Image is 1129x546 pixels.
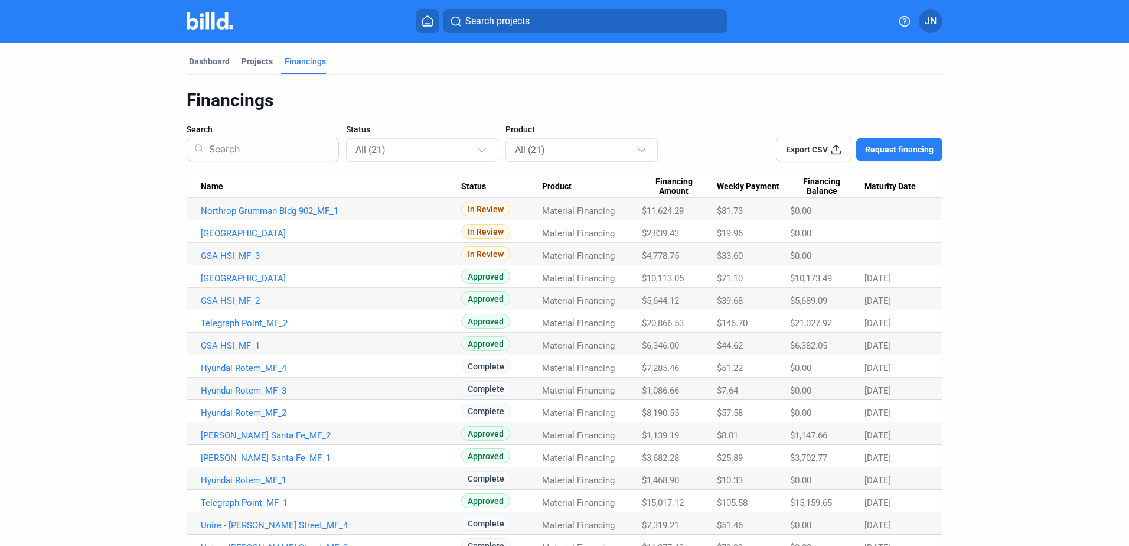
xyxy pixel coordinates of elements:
[642,251,679,261] span: $4,778.75
[461,246,510,261] span: In Review
[642,385,679,396] span: $1,086.66
[790,385,811,396] span: $0.00
[201,475,461,486] a: Hyundai Rotem_MF_1
[642,408,679,418] span: $8,190.55
[443,9,727,33] button: Search projects
[465,14,530,28] span: Search projects
[642,430,679,441] span: $1,139.19
[542,206,615,216] span: Material Financing
[790,340,827,351] span: $6,382.05
[542,340,615,351] span: Material Financing
[189,56,230,67] div: Dashboard
[461,381,511,396] span: Complete
[461,516,511,531] span: Complete
[201,318,461,329] a: Telegraph Point_MF_2
[864,408,891,418] span: [DATE]
[355,144,386,155] mat-select-trigger: All (21)
[642,177,716,197] div: Financing Amount
[790,295,827,306] span: $5,689.09
[642,295,679,306] span: $5,644.12
[864,181,916,192] span: Maturity Date
[461,471,511,486] span: Complete
[864,340,891,351] span: [DATE]
[201,520,461,531] a: Unire - [PERSON_NAME] Street_MF_4
[187,123,213,135] span: Search
[201,363,461,373] a: Hyundai Rotem_MF_4
[201,385,461,396] a: Hyundai Rotem_MF_3
[717,251,743,261] span: $33.60
[201,340,461,351] a: GSA HSI_MF_1
[790,273,832,284] span: $10,173.49
[201,181,223,192] span: Name
[461,201,510,216] span: In Review
[717,181,779,192] span: Weekly Payment
[542,251,615,261] span: Material Financing
[864,453,891,463] span: [DATE]
[864,181,928,192] div: Maturity Date
[542,363,615,373] span: Material Financing
[285,56,326,67] div: Financings
[461,493,510,508] span: Approved
[187,89,942,112] div: Financings
[790,430,827,441] span: $1,147.66
[919,9,942,33] button: JN
[717,385,738,396] span: $7.64
[642,520,679,531] span: $7,319.21
[461,224,510,239] span: In Review
[642,340,679,351] span: $6,346.00
[865,144,934,155] span: Request financing
[864,363,891,373] span: [DATE]
[542,228,615,239] span: Material Financing
[790,475,811,486] span: $0.00
[717,520,743,531] span: $51.46
[717,453,743,463] span: $25.89
[201,430,461,441] a: [PERSON_NAME] Santa Fe_MF_2
[201,273,461,284] a: [GEOGRAPHIC_DATA]
[542,430,615,441] span: Material Financing
[790,251,811,261] span: $0.00
[542,408,615,418] span: Material Financing
[717,228,743,239] span: $19.96
[542,520,615,531] span: Material Financing
[790,408,811,418] span: $0.00
[786,144,828,155] span: Export CSV
[790,453,827,463] span: $3,702.77
[717,318,748,329] span: $146.70
[717,498,748,508] span: $105.58
[790,318,832,329] span: $21,027.92
[864,498,891,508] span: [DATE]
[187,12,233,30] img: Billd Company Logo
[642,177,706,197] span: Financing Amount
[790,520,811,531] span: $0.00
[201,295,461,306] a: GSA HSI_MF_2
[461,181,542,192] div: Status
[642,228,679,239] span: $2,839.43
[717,475,743,486] span: $10.33
[864,385,891,396] span: [DATE]
[542,498,615,508] span: Material Financing
[864,273,891,284] span: [DATE]
[461,404,511,418] span: Complete
[790,206,811,216] span: $0.00
[717,363,743,373] span: $51.22
[201,408,461,418] a: Hyundai Rotem_MF_2
[642,363,679,373] span: $7,285.46
[346,123,370,135] span: Status
[542,295,615,306] span: Material Financing
[642,475,679,486] span: $1,468.90
[201,181,461,192] div: Name
[542,385,615,396] span: Material Financing
[542,273,615,284] span: Material Financing
[461,269,510,284] span: Approved
[790,177,854,197] span: Financing Balance
[461,181,486,192] span: Status
[864,520,891,531] span: [DATE]
[515,144,545,155] mat-select-trigger: All (21)
[864,475,891,486] span: [DATE]
[461,291,510,306] span: Approved
[717,295,743,306] span: $39.68
[204,134,331,165] input: Search
[542,318,615,329] span: Material Financing
[242,56,273,67] div: Projects
[542,453,615,463] span: Material Financing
